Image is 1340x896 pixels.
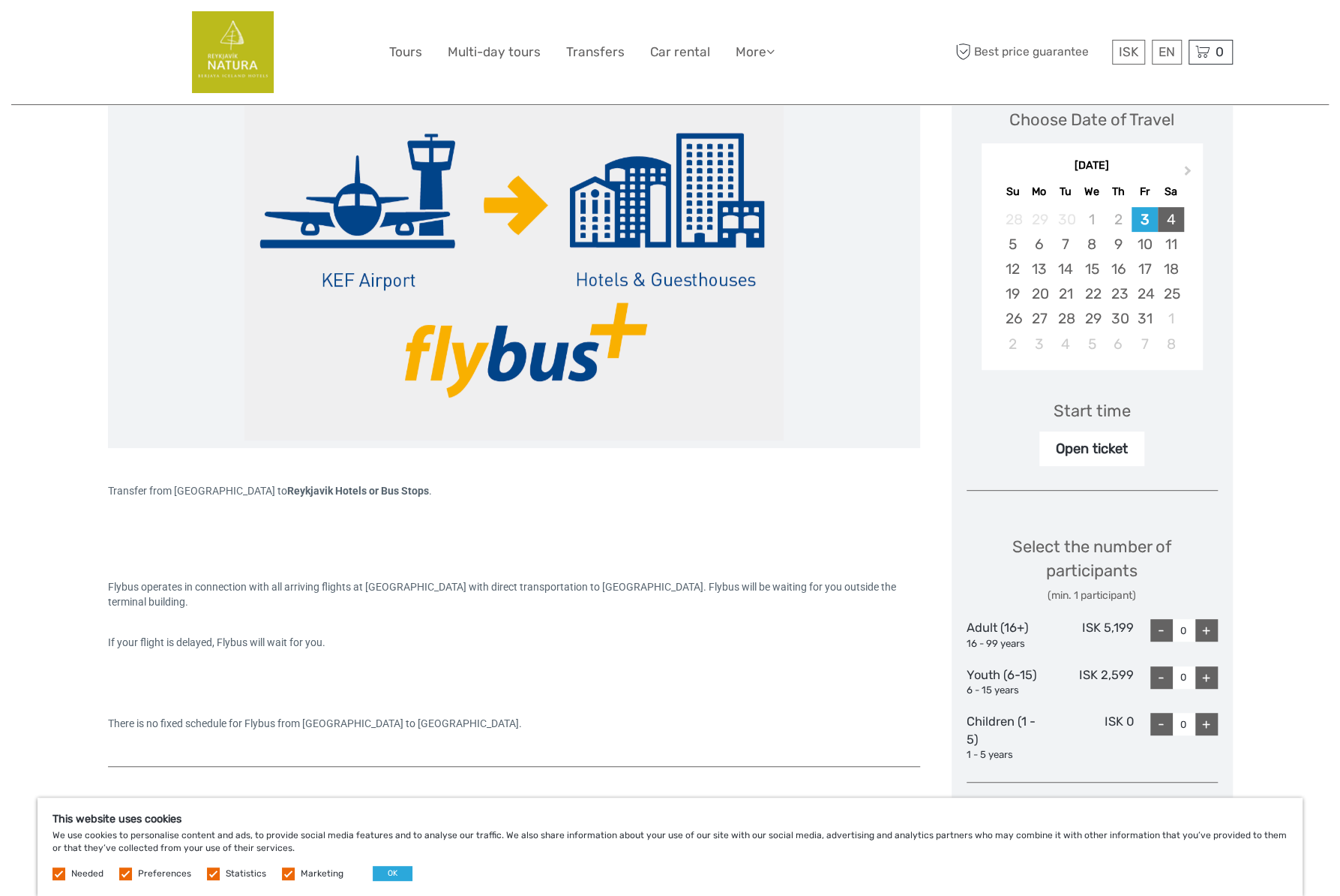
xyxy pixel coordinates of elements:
[1078,306,1105,331] div: Choose Wednesday, October 29th, 2025
[287,485,429,497] strong: Reykjavik Hotels or Bus Stops
[1026,207,1052,232] div: Not available Monday, September 29th, 2025
[373,866,412,881] button: OK
[967,588,1218,603] div: (min. 1 participant)
[52,813,1288,825] h5: This website uses cookies
[108,485,429,497] span: Transfer from [GEOGRAPHIC_DATA] to
[1132,232,1158,257] div: Choose Friday, October 10th, 2025
[1158,182,1184,202] div: Sa
[967,684,1051,698] div: 6 - 15 years
[1052,281,1078,306] div: Choose Tuesday, October 21st, 2025
[1026,306,1052,331] div: Choose Monday, October 27th, 2025
[1105,207,1132,232] div: Not available Thursday, October 2nd, 2025
[244,80,784,440] img: a771a4b2aca44685afd228bf32f054e4_main_slider.png
[1052,306,1078,331] div: Choose Tuesday, October 28th, 2025
[967,713,1051,762] div: Children (1 - 5)
[1026,281,1052,306] div: Choose Monday, October 20th, 2025
[301,867,343,880] label: Marketing
[952,40,1108,65] span: Best price guarantee
[1052,232,1078,257] div: Choose Tuesday, October 7th, 2025
[226,867,266,880] label: Statistics
[1158,207,1184,232] div: Choose Saturday, October 4th, 2025
[1105,332,1132,356] div: Choose Thursday, November 6th, 2025
[1213,44,1226,59] span: 0
[967,637,1051,651] div: 16 - 99 years
[108,717,522,729] span: There is no fixed schedule for Flybus from [GEOGRAPHIC_DATA] to [GEOGRAPHIC_DATA].
[1078,232,1105,257] div: Choose Wednesday, October 8th, 2025
[1195,666,1218,689] div: +
[1132,306,1158,331] div: Choose Friday, October 31st, 2025
[1105,182,1132,202] div: Th
[1119,44,1138,59] span: ISK
[1177,162,1201,186] button: Next Month
[1000,207,1026,232] div: Not available Sunday, September 28th, 2025
[1078,207,1105,232] div: Not available Wednesday, October 1st, 2025
[1150,713,1173,735] div: -
[982,158,1203,174] div: [DATE]
[1105,306,1132,331] div: Choose Thursday, October 30th, 2025
[1152,40,1182,65] div: EN
[1132,332,1158,356] div: Choose Friday, November 7th, 2025
[389,41,422,63] a: Tours
[1054,399,1131,422] div: Start time
[736,41,775,63] a: More
[1039,431,1144,466] div: Open ticket
[448,41,541,63] a: Multi-day tours
[1150,619,1173,642] div: -
[566,41,625,63] a: Transfers
[172,23,190,41] button: Open LiveChat chat widget
[1078,332,1105,356] div: Choose Wednesday, November 5th, 2025
[1078,257,1105,281] div: Choose Wednesday, October 15th, 2025
[1158,306,1184,331] div: Choose Saturday, November 1st, 2025
[1009,108,1174,131] div: Choose Date of Travel
[1026,332,1052,356] div: Choose Monday, November 3rd, 2025
[1052,257,1078,281] div: Choose Tuesday, October 14th, 2025
[986,207,1198,356] div: month 2025-10
[1000,257,1026,281] div: Choose Sunday, October 12th, 2025
[1078,182,1105,202] div: We
[1000,332,1026,356] div: Choose Sunday, November 2nd, 2025
[1158,257,1184,281] div: Choose Saturday, October 18th, 2025
[138,867,191,880] label: Preferences
[1158,332,1184,356] div: Choose Saturday, November 8th, 2025
[1150,666,1173,689] div: -
[1105,232,1132,257] div: Choose Thursday, October 9th, 2025
[967,748,1051,762] div: 1 - 5 years
[1000,306,1026,331] div: Choose Sunday, October 26th, 2025
[1105,257,1132,281] div: Choose Thursday, October 16th, 2025
[71,867,103,880] label: Needed
[1000,232,1026,257] div: Choose Sunday, October 5th, 2025
[1000,281,1026,306] div: Choose Sunday, October 19th, 2025
[37,798,1303,896] div: We use cookies to personalise content and ads, to provide social media features and to analyse ou...
[967,666,1051,698] div: Youth (6-15)
[1158,232,1184,257] div: Choose Saturday, October 11th, 2025
[1158,281,1184,306] div: Choose Saturday, October 25th, 2025
[1132,182,1158,202] div: Fr
[1195,713,1218,735] div: +
[21,26,169,38] p: We're away right now. Please check back later!
[1026,232,1052,257] div: Choose Monday, October 6th, 2025
[1132,281,1158,306] div: Choose Friday, October 24th, 2025
[1132,257,1158,281] div: Choose Friday, October 17th, 2025
[1052,332,1078,356] div: Choose Tuesday, November 4th, 2025
[967,535,1218,603] div: Select the number of participants
[108,636,325,648] span: If your flight is delayed, Flybus will wait for you.
[1026,257,1052,281] div: Choose Monday, October 13th, 2025
[108,581,898,608] span: Flybus operates in connection with all arriving flights at [GEOGRAPHIC_DATA] with direct transpor...
[1195,619,1218,642] div: +
[1050,619,1134,651] div: ISK 5,199
[1052,182,1078,202] div: Tu
[1000,182,1026,202] div: Su
[1105,281,1132,306] div: Choose Thursday, October 23rd, 2025
[650,41,710,63] a: Car rental
[192,11,274,93] img: 482-1bf5d8f3-512b-4935-a865-5f6be7888fe7_logo_big.png
[1052,207,1078,232] div: Not available Tuesday, September 30th, 2025
[429,485,432,497] span: .
[1050,713,1134,762] div: ISK 0
[1132,207,1158,232] div: Choose Friday, October 3rd, 2025
[1078,281,1105,306] div: Choose Wednesday, October 22nd, 2025
[1050,666,1134,698] div: ISK 2,599
[1026,182,1052,202] div: Mo
[967,619,1051,651] div: Adult (16+)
